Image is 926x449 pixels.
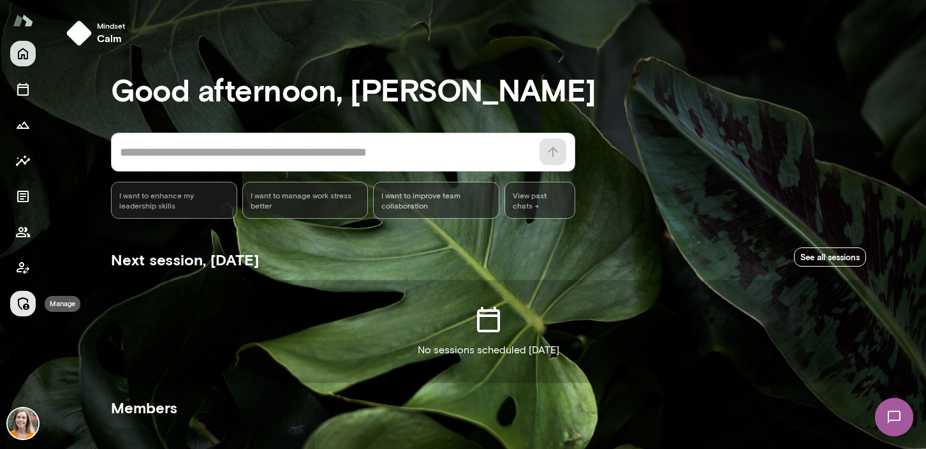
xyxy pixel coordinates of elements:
[10,77,36,102] button: Sessions
[10,219,36,245] button: Members
[111,397,866,418] h5: Members
[10,112,36,138] button: Growth Plan
[242,182,369,219] div: I want to manage work stress better
[10,291,36,316] button: Manage
[418,342,559,358] p: No sessions scheduled [DATE]
[381,190,491,210] span: I want to improve team collaboration
[10,148,36,173] button: Insights
[373,182,499,219] div: I want to improve team collaboration
[66,20,92,46] img: mindset
[13,8,33,33] img: Mento
[111,71,866,107] h3: Good afternoon, [PERSON_NAME]
[10,184,36,209] button: Documents
[8,408,38,439] img: Carrie Kelly
[111,182,237,219] div: I want to enhance my leadership skills
[97,20,125,31] span: Mindset
[119,190,229,210] span: I want to enhance my leadership skills
[97,31,125,46] h6: calm
[111,249,259,270] h5: Next session, [DATE]
[251,190,360,210] span: I want to manage work stress better
[10,41,36,66] button: Home
[504,182,575,219] span: View past chats ->
[61,15,135,51] button: Mindsetcalm
[10,255,36,281] button: Client app
[45,296,80,312] div: Manage
[794,247,866,267] a: See all sessions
